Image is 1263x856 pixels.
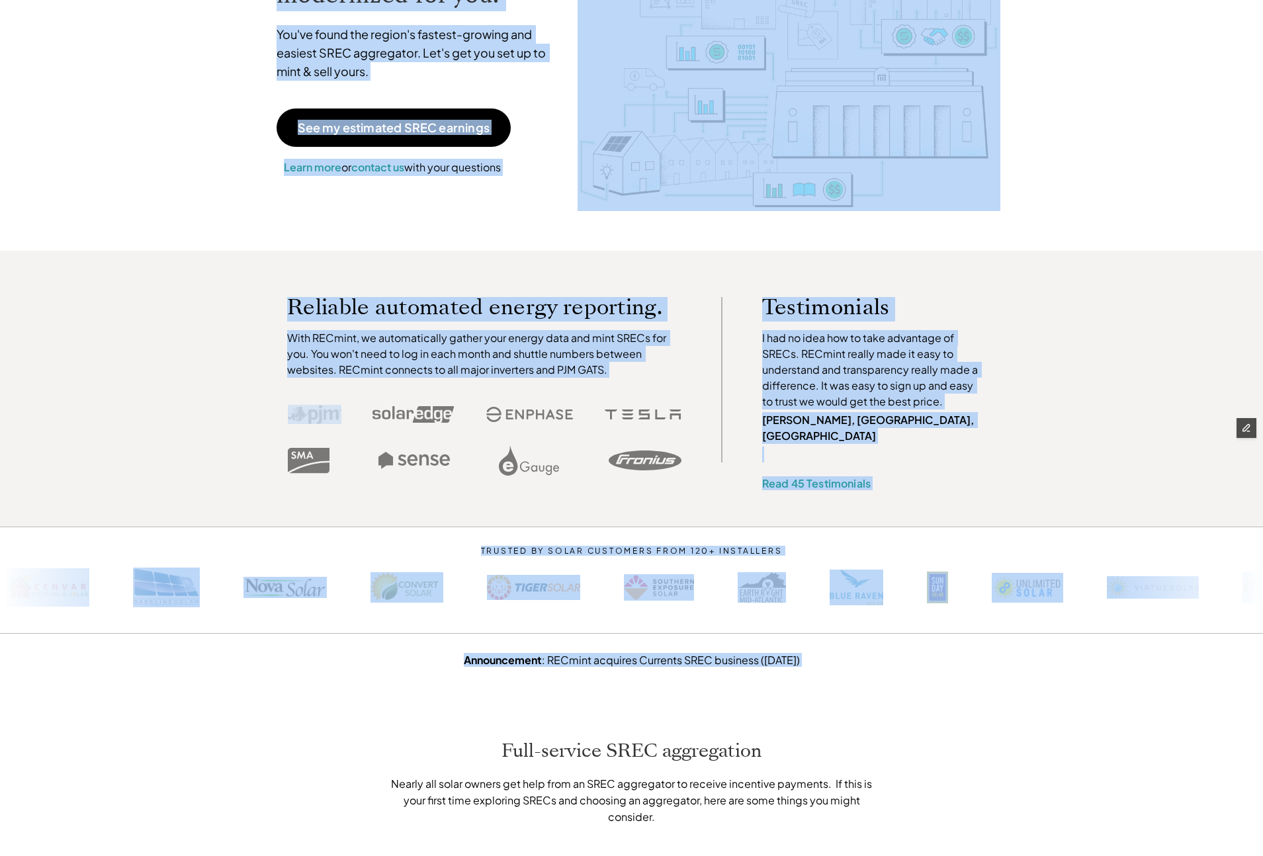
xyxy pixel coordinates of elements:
p: TRUSTED BY SOLAR CUSTOMERS FROM 120+ INSTALLERS [441,546,822,556]
a: Read 45 Testimonials [762,476,871,490]
p: Reliable automated energy reporting. [287,297,681,317]
p: See my estimated SREC earnings [298,122,490,134]
a: Announcement: RECmint acquires Currents SREC business ([DATE]) [464,653,800,667]
a: contact us [351,160,404,174]
p: With RECmint, we automatically gather your energy data and mint SRECs for you. You won't need to ... [287,330,681,378]
h2: Full-service SREC aggregation [255,738,1009,763]
p: You've found the region's fastest-growing and easiest SREC aggregator. Let's get you set up to mi... [277,25,558,81]
p: Testimonials [762,297,959,317]
a: Learn more [284,160,341,174]
p: I had no idea how to take advantage of SRECs. RECmint really made it easy to understand and trans... [762,330,984,409]
p: or with your questions [277,159,508,176]
strong: Announcement [464,653,542,667]
p: Nearly all solar owners get help from an SREC aggregator to receive incentive payments. If this i... [386,775,877,825]
p: [PERSON_NAME], [GEOGRAPHIC_DATA], [GEOGRAPHIC_DATA] [762,412,984,444]
a: See my estimated SREC earnings [277,108,511,147]
button: Edit Framer Content [1237,418,1256,438]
